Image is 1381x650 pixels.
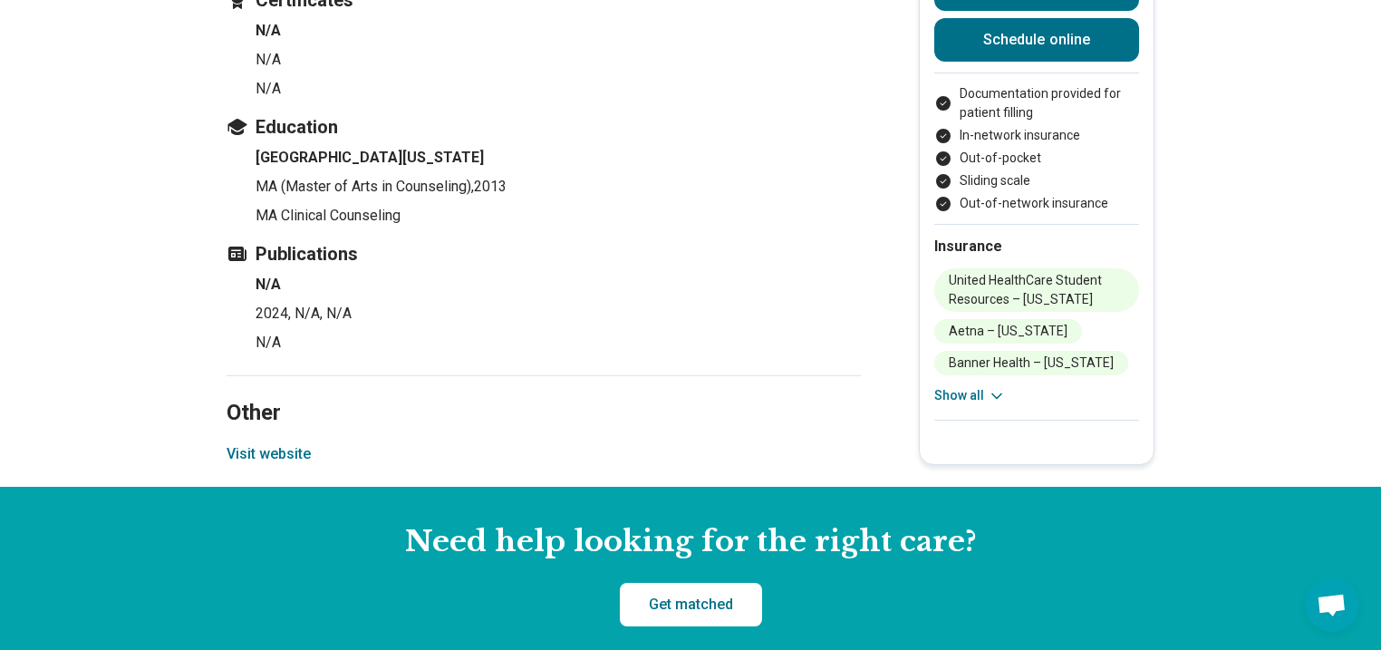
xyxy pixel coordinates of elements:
[256,274,861,296] h4: N/A
[934,268,1139,312] li: United HealthCare Student Resources – [US_STATE]
[620,583,762,626] a: Get matched
[256,176,861,198] p: MA (Master of Arts in Counseling) , 2013
[934,319,1082,344] li: Aetna – [US_STATE]
[256,332,861,354] p: N/A
[227,443,311,465] button: Visit website
[256,147,861,169] h4: [GEOGRAPHIC_DATA][US_STATE]
[256,303,861,325] p: 2024, N/A, N/A
[934,149,1139,168] li: Out-of-pocket
[256,205,861,227] p: MA Clinical Counseling
[934,194,1139,213] li: Out-of-network insurance
[934,171,1139,190] li: Sliding scale
[934,351,1128,375] li: Banner Health – [US_STATE]
[256,49,861,71] p: N/A
[227,241,861,267] h3: Publications
[14,523,1367,561] h2: Need help looking for the right care?
[934,18,1139,62] a: Schedule online
[1305,577,1359,632] div: Open chat
[227,354,861,429] h2: Other
[934,236,1139,257] h2: Insurance
[934,84,1139,122] li: Documentation provided for patient filling
[256,20,861,42] h4: N/A
[934,126,1139,145] li: In-network insurance
[256,78,861,100] p: N/A
[934,84,1139,213] ul: Payment options
[934,386,1006,405] button: Show all
[227,114,861,140] h3: Education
